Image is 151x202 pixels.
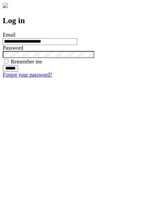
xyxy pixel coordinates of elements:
label: Email [3,32,15,38]
img: logo-4e3dc11c47720685a147b03b5a06dd966a58ff35d612b21f08c02c0306f2b779.png [3,3,8,8]
a: Forgot your password? [3,72,52,78]
h2: Log in [3,16,148,25]
label: Password [3,45,23,51]
label: Remember me [11,59,42,64]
